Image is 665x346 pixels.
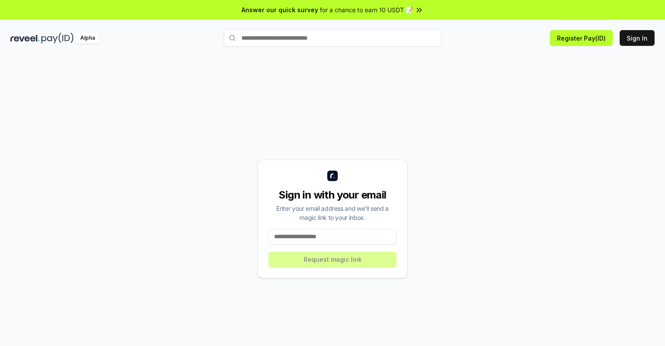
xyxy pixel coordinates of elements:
span: for a chance to earn 10 USDT 📝 [320,5,413,14]
div: Sign in with your email [268,188,397,202]
button: Register Pay(ID) [550,30,613,46]
div: Alpha [75,33,100,44]
img: reveel_dark [10,33,40,44]
div: Enter your email address and we’ll send a magic link to your inbox. [268,204,397,222]
img: pay_id [41,33,74,44]
span: Answer our quick survey [241,5,318,14]
img: logo_small [327,171,338,181]
button: Sign In [620,30,655,46]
